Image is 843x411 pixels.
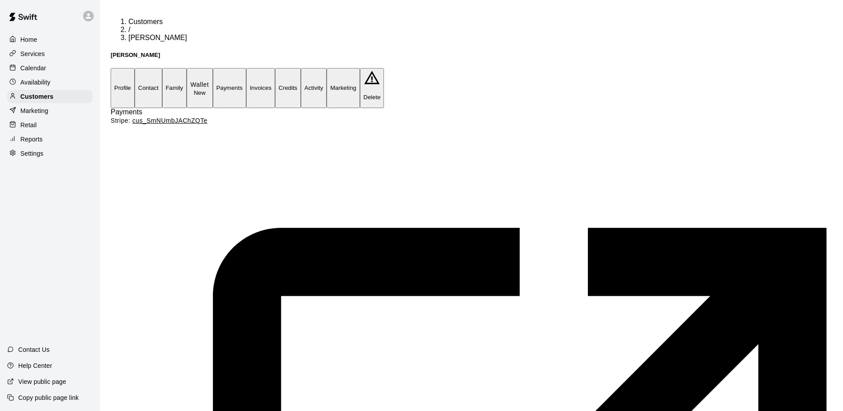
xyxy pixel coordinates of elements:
[7,33,93,46] a: Home
[20,149,44,158] p: Settings
[18,377,66,386] p: View public page
[18,345,50,354] p: Contact Us
[111,108,142,116] span: Payments
[364,94,381,101] p: Delete
[7,61,93,75] a: Calendar
[7,90,93,103] a: Customers
[7,76,93,89] a: Availability
[18,393,79,402] p: Copy public page link
[327,68,360,108] button: Marketing
[7,147,93,160] a: Settings
[20,78,51,87] p: Availability
[20,121,37,129] p: Retail
[246,68,275,108] button: Invoices
[190,80,209,89] p: Wallet
[7,104,93,117] a: Marketing
[135,68,162,108] button: Contact
[128,34,187,41] span: [PERSON_NAME]
[301,68,327,108] button: Activity
[7,133,93,146] a: Reports
[18,361,52,370] p: Help Center
[7,47,93,60] a: Services
[213,68,246,108] button: Payments
[20,49,45,58] p: Services
[20,92,53,101] p: Customers
[20,35,37,44] p: Home
[111,68,135,108] button: Profile
[128,18,163,25] a: Customers
[162,68,187,108] button: Family
[190,89,209,96] span: New
[20,64,46,73] p: Calendar
[20,135,43,144] p: Reports
[20,106,48,115] p: Marketing
[275,68,301,108] button: Credits
[7,118,93,132] a: Retail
